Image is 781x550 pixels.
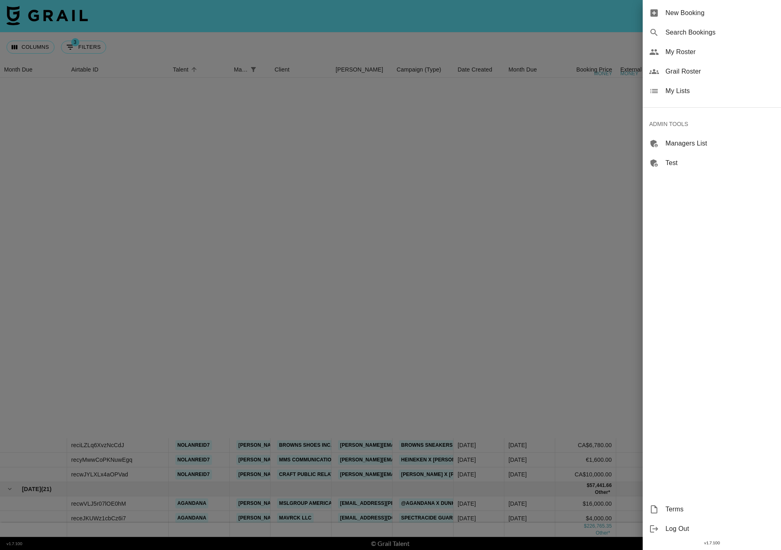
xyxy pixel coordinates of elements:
div: Test [643,153,781,173]
div: Managers List [643,134,781,153]
span: My Roster [665,47,774,57]
div: Log Out [643,519,781,539]
div: Grail Roster [643,62,781,81]
span: Terms [665,504,774,514]
span: Log Out [665,524,774,534]
span: Search Bookings [665,28,774,37]
div: My Roster [643,42,781,62]
div: My Lists [643,81,781,101]
span: New Booking [665,8,774,18]
span: Test [665,158,774,168]
div: v 1.7.100 [643,539,781,547]
div: ADMIN TOOLS [643,114,781,134]
span: Managers List [665,139,774,148]
span: My Lists [665,86,774,96]
div: Search Bookings [643,23,781,42]
div: Terms [643,500,781,519]
span: Grail Roster [665,67,774,76]
div: New Booking [643,3,781,23]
